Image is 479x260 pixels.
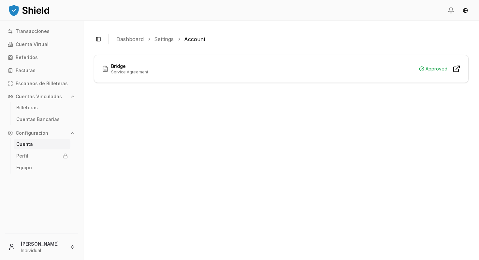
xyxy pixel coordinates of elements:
p: Configuración [16,131,48,135]
div: Approved [419,65,447,73]
p: Facturas [16,68,36,73]
a: Cuentas Bancarias [14,114,70,125]
p: Referidos [16,55,38,60]
a: Referidos [5,52,78,63]
a: Equipo [14,162,70,173]
nav: breadcrumb [116,35,463,43]
p: Escaneos de Billeteras [16,81,68,86]
a: Transacciones [5,26,78,37]
p: Cuenta [16,142,33,146]
button: [PERSON_NAME]Individual [3,237,80,257]
a: Cuenta [14,139,70,149]
a: Cuenta Virtual [5,39,78,50]
p: Cuenta Virtual [16,42,49,47]
a: Escaneos de Billeteras [5,78,78,89]
p: Service Agreement [111,69,148,75]
img: ShieldPay Logo [8,4,50,17]
p: Cuentas Vinculadas [16,94,62,99]
p: Equipo [16,165,32,170]
a: Settings [154,35,174,43]
a: Account [184,35,205,43]
p: Billeteras [16,105,38,110]
p: [PERSON_NAME] [21,240,65,247]
p: Individual [21,247,65,254]
p: Transacciones [16,29,50,34]
h3: Bridge [111,63,148,69]
p: Cuentas Bancarias [16,117,60,122]
a: Dashboard [116,35,144,43]
button: Configuración [5,128,78,138]
a: Billeteras [14,102,70,113]
a: Facturas [5,65,78,76]
p: Perfil [16,154,28,158]
a: Perfil [14,151,70,161]
button: Cuentas Vinculadas [5,91,78,102]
